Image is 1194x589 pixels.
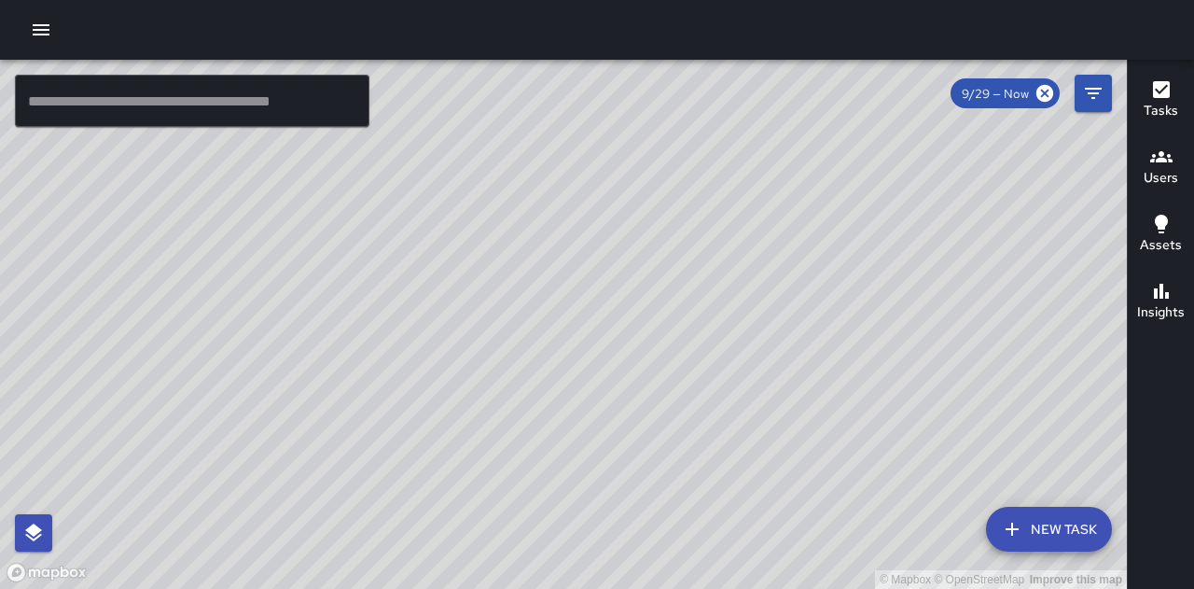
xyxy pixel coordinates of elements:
[1075,75,1112,112] button: Filters
[1144,101,1178,121] h6: Tasks
[1128,202,1194,269] button: Assets
[1137,302,1185,323] h6: Insights
[986,507,1112,552] button: New Task
[1128,67,1194,134] button: Tasks
[951,78,1060,108] div: 9/29 — Now
[1140,235,1182,256] h6: Assets
[1128,134,1194,202] button: Users
[951,86,1040,102] span: 9/29 — Now
[1144,168,1178,189] h6: Users
[1128,269,1194,336] button: Insights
